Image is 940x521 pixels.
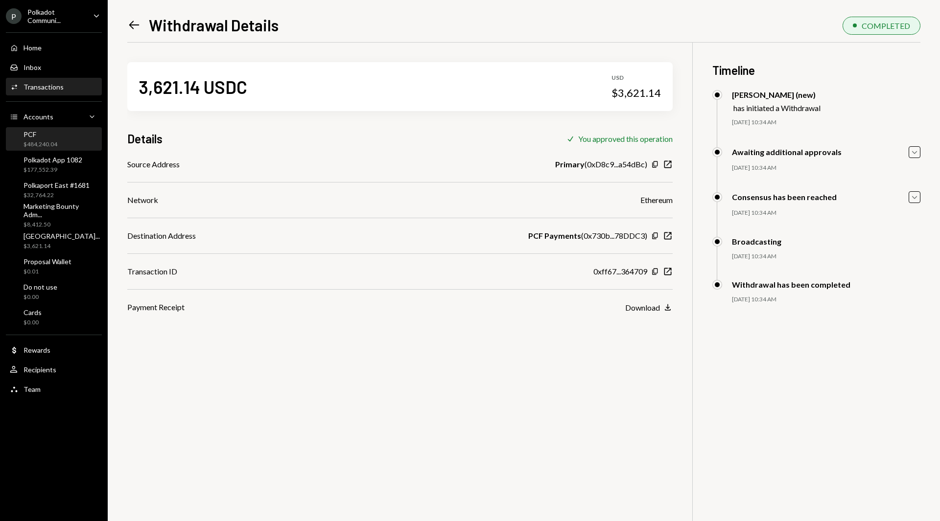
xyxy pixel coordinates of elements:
div: Broadcasting [732,237,781,246]
div: [DATE] 10:34 AM [732,295,920,304]
a: Recipients [6,361,102,378]
a: Polkaport East #1681$32,764.22 [6,178,102,202]
div: Rewards [23,346,50,354]
div: ( 0x730b...78DDC3 ) [528,230,647,242]
div: $0.00 [23,293,57,301]
a: Polkadot App 1082$177,552.39 [6,153,102,176]
div: 3,621.14 USDC [139,76,247,98]
div: Transaction ID [127,266,177,277]
a: Transactions [6,78,102,95]
a: Team [6,380,102,398]
div: Network [127,194,158,206]
div: Proposal Wallet [23,257,71,266]
h3: Details [127,131,163,147]
div: Accounts [23,113,53,121]
div: Marketing Bounty Adm... [23,202,98,219]
div: $8,412.50 [23,221,98,229]
div: Payment Receipt [127,301,185,313]
div: has initiated a Withdrawal [733,103,821,113]
button: Download [625,302,673,313]
div: Source Address [127,159,180,170]
div: Withdrawal has been completed [732,280,850,289]
div: Recipients [23,365,56,374]
a: Proposal Wallet$0.01 [6,254,102,278]
div: Download [625,303,660,312]
h1: Withdrawal Details [149,15,279,35]
div: [DATE] 10:34 AM [732,209,920,217]
div: Polkadot Communi... [27,8,85,24]
a: Home [6,39,102,56]
div: Ethereum [640,194,673,206]
div: USD [611,74,661,82]
div: Inbox [23,63,41,71]
div: Polkadot App 1082 [23,156,82,164]
div: $0.01 [23,268,71,276]
div: $3,621.14 [611,86,661,100]
div: [PERSON_NAME] (new) [732,90,821,99]
a: Accounts [6,108,102,125]
div: P [6,8,22,24]
div: Team [23,385,41,393]
div: Cards [23,308,42,317]
div: [DATE] 10:34 AM [732,118,920,127]
div: Awaiting additional approvals [732,147,842,157]
div: COMPLETED [862,21,910,30]
div: $484,240.04 [23,140,57,149]
div: Transactions [23,83,64,91]
div: $177,552.39 [23,166,82,174]
a: Do not use$0.00 [6,280,102,303]
b: Primary [555,159,585,170]
div: $0.00 [23,318,42,327]
div: [GEOGRAPHIC_DATA]... [23,232,100,240]
div: [DATE] 10:34 AM [732,164,920,172]
a: Cards$0.00 [6,305,102,329]
a: [GEOGRAPHIC_DATA]...$3,621.14 [6,229,104,252]
a: PCF$484,240.04 [6,127,102,151]
div: 0xff67...364709 [593,266,647,277]
div: You approved this operation [578,134,673,143]
div: Consensus has been reached [732,192,837,202]
a: Inbox [6,58,102,76]
a: Marketing Bounty Adm...$8,412.50 [6,204,102,227]
div: $32,764.22 [23,191,90,200]
div: Polkaport East #1681 [23,181,90,189]
a: Rewards [6,341,102,359]
div: Home [23,44,42,52]
b: PCF Payments [528,230,581,242]
h3: Timeline [712,62,920,78]
div: $3,621.14 [23,242,100,250]
div: [DATE] 10:34 AM [732,252,920,261]
div: ( 0xD8c9...a54dBc ) [555,159,647,170]
div: PCF [23,130,57,138]
div: Do not use [23,283,57,291]
div: Destination Address [127,230,196,242]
